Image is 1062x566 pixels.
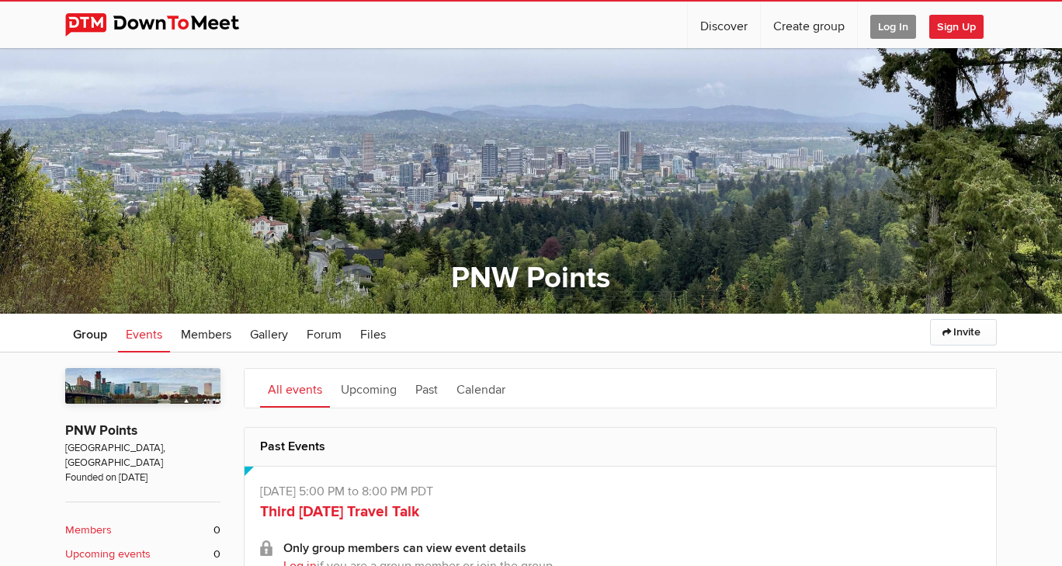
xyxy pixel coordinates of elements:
[688,2,760,48] a: Discover
[65,314,115,352] a: Group
[930,319,997,346] a: Invite
[65,546,151,563] b: Upcoming events
[126,327,162,342] span: Events
[283,540,526,557] b: Only group members can view event details
[213,546,220,563] span: 0
[213,522,220,539] span: 0
[250,327,288,342] span: Gallery
[65,522,112,539] b: Members
[118,314,170,352] a: Events
[181,327,231,342] span: Members
[260,482,980,501] p: [DATE] 5:00 PM to 8:00 PM PDT
[307,327,342,342] span: Forum
[451,260,610,296] a: PNW Points
[260,502,419,521] a: Third [DATE] Travel Talk
[333,369,404,408] a: Upcoming
[65,13,263,36] img: DownToMeet
[360,327,386,342] span: Files
[352,314,394,352] a: Files
[929,2,996,48] a: Sign Up
[65,422,137,439] a: PNW Points
[858,2,928,48] a: Log In
[65,522,220,539] a: Members 0
[260,428,980,465] h2: Past Events
[260,369,330,408] a: All events
[449,369,513,408] a: Calendar
[761,2,857,48] a: Create group
[173,314,239,352] a: Members
[929,15,984,39] span: Sign Up
[65,471,220,485] span: Founded on [DATE]
[73,327,107,342] span: Group
[242,314,296,352] a: Gallery
[65,368,220,404] img: PNW Points
[65,441,220,471] span: [GEOGRAPHIC_DATA], [GEOGRAPHIC_DATA]
[870,15,916,39] span: Log In
[299,314,349,352] a: Forum
[65,546,220,563] a: Upcoming events 0
[408,369,446,408] a: Past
